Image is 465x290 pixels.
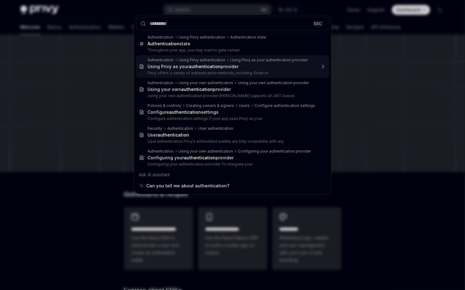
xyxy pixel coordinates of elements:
p: User authentication Privy's embedded wallets are fully compatible with any [148,139,316,144]
p: Throughout your app, you may want to gate certain [148,48,316,53]
div: Using your own provider [148,87,231,92]
b: authentication [184,155,216,160]
div: Authentication [148,149,174,154]
b: authentication [189,64,221,69]
div: Using your own authentication [179,149,233,154]
div: Users [239,103,250,108]
div: Creating owners & signers [186,103,234,108]
div: Using Privy authentication [179,35,226,40]
p: Privy offers a variety of authentication methods, including: Email or [148,71,316,76]
div: state [148,41,191,47]
div: Authentication [148,58,174,63]
div: Using your own authentication provider [238,80,309,85]
div: Using Privy authentication [179,58,226,63]
div: Configuring your provider [148,155,234,161]
span: Can you tell me about authentication? [147,183,230,189]
div: Authentication [148,35,174,40]
div: Configure settings [148,109,219,115]
p: Configuring your authentication provider To integrate your [148,162,316,167]
div: Configuring your authentication provider [238,149,311,154]
div: Configure authentication settings [255,103,315,108]
div: Policies & controls [148,103,181,108]
div: ESC [313,20,324,27]
p: Using your own authentication provider [PERSON_NAME] supports all JWT-based [148,93,316,98]
b: authentication [169,109,201,115]
b: Authentication [148,41,180,46]
div: Ask AI assistant [136,169,329,180]
div: User authentication [198,126,234,131]
div: Using Privy as your authentication provider [230,58,308,63]
div: Using Privy as your provider [148,64,239,69]
div: Authentication [148,80,174,85]
b: authentication [158,132,189,137]
div: User [148,132,189,138]
div: Using your own authentication [179,80,233,85]
b: authentication [181,87,213,92]
div: Authentication state [230,35,267,40]
p: Configure authentication settings If your app uses Privy as your [148,116,316,121]
div: Authentication [168,126,193,131]
div: Security [148,126,163,131]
